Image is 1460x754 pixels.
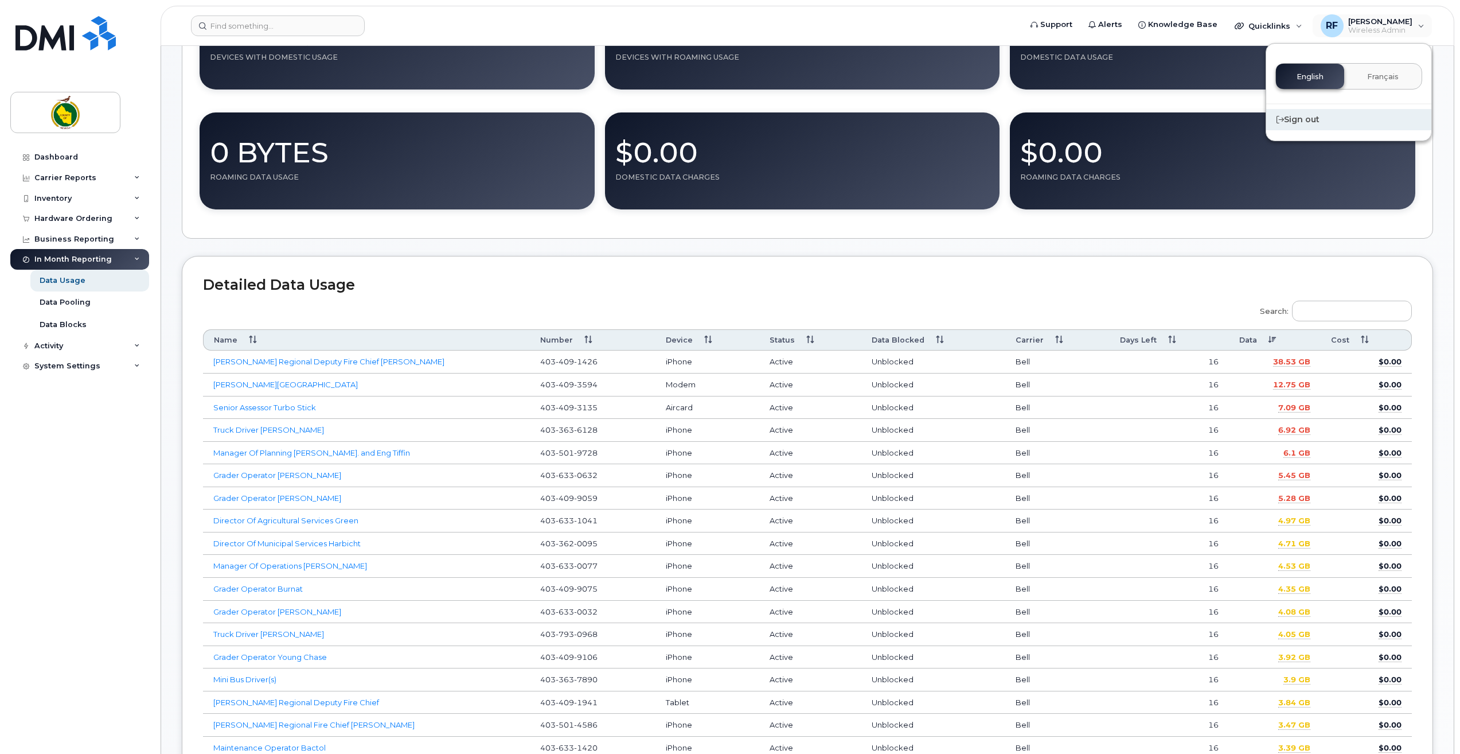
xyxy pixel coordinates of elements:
[759,623,861,646] td: Active
[540,698,598,707] span: 403
[861,351,1006,374] td: Unblocked
[1005,601,1109,624] td: Bell
[759,578,861,601] td: Active
[1348,26,1412,35] span: Wireless Admin
[861,464,1006,487] td: Unblocked
[213,629,324,639] a: Truck Driver [PERSON_NAME]
[574,403,598,412] span: 3135
[1379,698,1402,708] span: $0.00
[1040,19,1072,30] span: Support
[1278,607,1310,617] span: 4.08 GB
[1379,425,1402,435] span: $0.00
[213,675,276,684] a: Mini Bus Driver(s)
[1326,19,1338,33] span: RF
[556,403,574,412] span: 409
[1248,21,1290,30] span: Quicklinks
[861,442,1006,465] td: Unblocked
[655,714,760,737] td: iPhone
[556,471,574,480] span: 633
[1379,675,1402,685] span: $0.00
[556,493,574,503] span: 409
[861,397,1006,419] td: Unblocked
[1278,425,1310,435] span: 6.92 GB
[861,669,1006,691] td: Unblocked
[655,510,760,533] td: iPhone
[574,380,598,389] span: 3594
[213,561,367,570] a: Manager Of Operations [PERSON_NAME]
[1005,669,1109,691] td: Bell
[1110,578,1229,601] td: 16
[615,123,990,173] div: $0.00
[1005,510,1109,533] td: Bell
[574,607,598,616] span: 0032
[861,714,1006,737] td: Unblocked
[1278,493,1310,503] span: 5.28 GB
[213,539,361,548] a: Director Of Municipal Services Harbicht
[1005,578,1109,601] td: Bell
[540,743,598,752] span: 403
[213,493,341,503] a: Grader Operator [PERSON_NAME]
[759,533,861,555] td: Active
[1110,397,1229,419] td: 16
[213,425,324,434] a: Truck Driver [PERSON_NAME]
[574,561,598,570] span: 0077
[1379,380,1402,390] span: $0.00
[574,539,598,548] span: 0095
[1005,397,1109,419] td: Bell
[1278,516,1310,526] span: 4.97 GB
[213,448,410,457] a: Manager Of Planning [PERSON_NAME]. and Eng Tiffin
[556,561,574,570] span: 633
[1379,652,1402,662] span: $0.00
[1379,516,1402,526] span: $0.00
[759,714,861,737] td: Active
[1379,720,1402,730] span: $0.00
[1110,691,1229,714] td: 16
[1005,533,1109,555] td: Bell
[759,555,861,578] td: Active
[1367,72,1399,81] span: Français
[759,464,861,487] td: Active
[556,516,574,525] span: 633
[574,448,598,457] span: 9728
[759,669,861,691] td: Active
[556,425,574,434] span: 363
[556,539,574,548] span: 362
[1283,448,1310,458] span: 6.1 GB
[540,493,598,503] span: 403
[1022,13,1080,36] a: Support
[655,669,760,691] td: iPhone
[574,652,598,662] span: 9106
[759,442,861,465] td: Active
[1005,487,1109,510] td: Bell
[1005,555,1109,578] td: Bell
[1229,329,1321,351] th: Data: activate to sort column ascending
[540,471,598,480] span: 403
[1110,374,1229,397] td: 16
[574,698,598,707] span: 1941
[191,15,365,36] input: Find something...
[1110,669,1229,691] td: 16
[213,584,303,593] a: Grader Operator Burnat
[574,516,598,525] span: 1041
[213,743,326,752] a: Maintenance Operator Bactol
[1005,419,1109,442] td: Bell
[655,646,760,669] td: iPhone
[1005,351,1109,374] td: Bell
[1278,403,1310,413] span: 7.09 GB
[759,510,861,533] td: Active
[1110,601,1229,624] td: 16
[540,380,598,389] span: 403
[1080,13,1130,36] a: Alerts
[540,652,598,662] span: 403
[1252,293,1412,325] label: Search:
[1005,374,1109,397] td: Bell
[540,357,598,366] span: 403
[1379,448,1402,458] span: $0.00
[1005,646,1109,669] td: Bell
[1273,357,1310,367] span: 38.53 GB
[213,607,341,616] a: Grader Operator [PERSON_NAME]
[1005,442,1109,465] td: Bell
[1110,623,1229,646] td: 16
[1379,561,1402,571] span: $0.00
[213,380,358,389] a: [PERSON_NAME][GEOGRAPHIC_DATA]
